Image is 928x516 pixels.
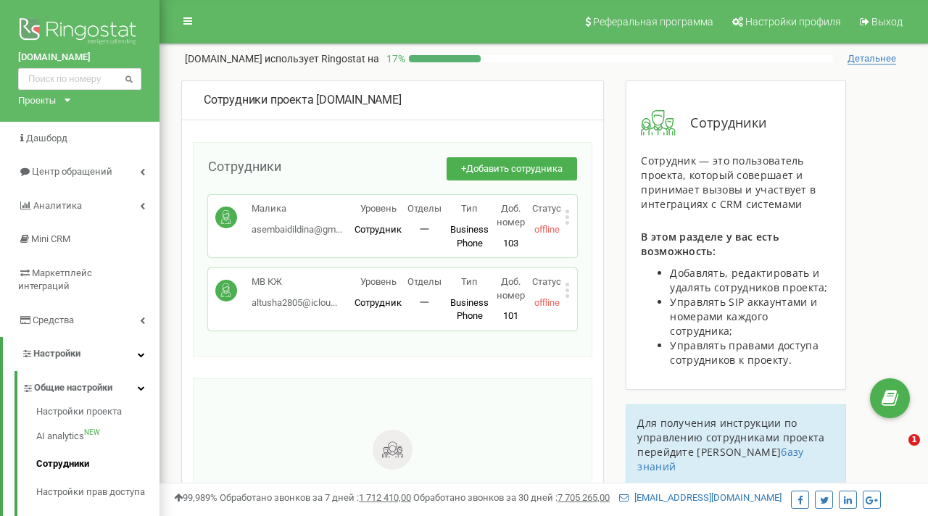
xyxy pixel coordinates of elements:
input: Поиск по номеру [18,68,141,90]
span: Добавлять, редактировать и удалять сотрудников проекта; [670,266,827,294]
p: 17 % [379,51,409,66]
a: Сотрудники [36,450,159,478]
span: Отделы [407,203,442,214]
button: +Добавить сотрудника [447,157,577,181]
span: Сотрудник — это пользователь проекта, который совершает и принимает вызовы и участвует в интеграц... [641,154,816,211]
span: Выход [871,16,903,28]
span: Сотрудники [208,159,281,174]
span: Отделы [407,276,442,287]
a: базу знаний [637,445,803,473]
span: offline [534,297,560,308]
span: Средства [33,315,74,325]
a: Настройки проекта [36,405,159,423]
span: Доб. номер [497,203,525,228]
span: Общие настройки [34,381,112,395]
a: Настройки [3,337,159,371]
span: Для получения инструкции по управлению сотрудниками проекта перейдите [PERSON_NAME] [637,416,824,459]
span: Mini CRM [31,233,70,244]
a: Настройки прав доступа [36,478,159,507]
p: Малика [252,202,342,216]
span: Реферальная программа [593,16,713,28]
span: использует Ringostat на [265,53,379,64]
span: Обработано звонков за 7 дней : [220,492,411,503]
span: asembaidildina@gm... [252,224,342,235]
span: Доб. номер [497,276,525,301]
u: 7 705 265,00 [558,492,610,503]
span: Обработано звонков за 30 дней : [413,492,610,503]
span: Business Phone [450,297,489,322]
span: Настройки [33,348,80,359]
span: Статус [532,203,561,214]
p: 103 [492,237,529,251]
span: Дашборд [26,133,67,143]
p: [DOMAIN_NAME] [185,51,379,66]
a: [EMAIL_ADDRESS][DOMAIN_NAME] [619,492,782,503]
span: Тип [461,203,478,214]
span: Маркетплейс интеграций [18,267,92,292]
span: offline [534,224,560,235]
span: 1 [908,434,920,446]
span: Сотрудник [355,224,402,235]
span: Тип [461,276,478,287]
span: altusha2805@iclou... [252,297,337,308]
span: 一 [420,297,429,308]
span: Сотрудники проекта [204,93,313,107]
div: Проекты [18,93,56,107]
iframe: Intercom live chat [879,434,913,469]
p: МВ КЖ [252,275,337,289]
span: Сотрудники [676,114,766,133]
div: [DOMAIN_NAME] [204,92,581,109]
span: В этом разделе у вас есть возможность: [641,230,779,258]
p: 101 [492,309,529,323]
span: Центр обращений [32,166,112,177]
span: Уровень [360,203,397,214]
a: AI analyticsNEW [36,423,159,451]
span: Детальнее [848,53,896,64]
span: Управлять SIP аккаунтами и номерами каждого сотрудника; [670,295,817,338]
span: Управлять правами доступа сотрудников к проекту. [670,338,819,367]
span: Настройки профиля [745,16,841,28]
span: 一 [420,224,429,235]
span: Добавить сотрудника [466,163,563,174]
img: Ringostat logo [18,14,141,51]
a: Общие настройки [22,371,159,401]
span: Business Phone [450,224,489,249]
a: [DOMAIN_NAME] [18,51,141,64]
span: 99,989% [174,492,217,503]
span: Уровень [360,276,397,287]
span: Статус [532,276,561,287]
span: Сотрудник [355,297,402,308]
u: 1 712 410,00 [359,492,411,503]
span: Аналитика [33,200,82,211]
